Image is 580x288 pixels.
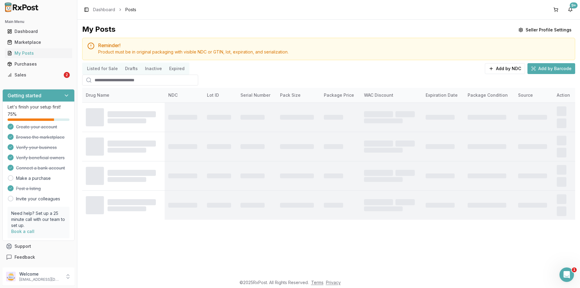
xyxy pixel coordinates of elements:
[485,63,525,74] button: Add by NDC
[203,88,237,102] th: Lot ID
[5,70,72,80] a: Sales2
[83,64,121,73] button: Listed for Sale
[514,88,553,102] th: Source
[16,186,41,192] span: Post a listing
[14,254,35,260] span: Feedback
[16,134,65,140] span: Browse the marketplace
[19,271,61,277] p: Welcome
[125,7,136,13] span: Posts
[7,28,70,34] div: Dashboard
[8,104,69,110] p: Let's finish your setup first!
[7,50,70,56] div: My Posts
[8,111,17,117] span: 75 %
[5,19,72,24] h2: Main Menu
[16,124,57,130] span: Create your account
[276,88,320,102] th: Pack Size
[311,280,324,285] a: Terms
[515,24,575,35] button: Seller Profile Settings
[565,5,575,15] button: 9+
[5,37,72,48] a: Marketplace
[553,88,575,102] th: Action
[527,63,575,74] button: Add by Barcode
[64,72,70,78] div: 2
[11,210,66,228] p: Need help? Set up a 25 minute call with our team to set up.
[16,175,51,181] a: Make a purchase
[326,280,341,285] a: Privacy
[464,88,514,102] th: Package Condition
[5,59,72,70] a: Purchases
[98,49,570,55] div: Product must be in original packaging with visible NDC or GTIN, lot, expiration, and serialization.
[2,252,75,263] button: Feedback
[572,267,577,272] span: 1
[422,88,464,102] th: Expiration Date
[16,144,57,150] span: Verify your business
[2,27,75,36] button: Dashboard
[16,155,65,161] span: Verify beneficial owners
[16,165,65,171] span: Connect a bank account
[2,241,75,252] button: Support
[8,92,41,99] h3: Getting started
[19,277,61,282] p: [EMAIL_ADDRESS][DOMAIN_NAME]
[2,48,75,58] button: My Posts
[141,64,166,73] button: Inactive
[7,72,63,78] div: Sales
[6,272,16,281] img: User avatar
[11,229,34,234] a: Book a call
[5,26,72,37] a: Dashboard
[2,59,75,69] button: Purchases
[237,88,276,102] th: Serial Number
[2,2,41,12] img: RxPost Logo
[93,7,136,13] nav: breadcrumb
[360,88,422,102] th: WAC Discount
[570,2,578,8] div: 9+
[7,39,70,45] div: Marketplace
[82,88,165,102] th: Drug Name
[165,88,203,102] th: NDC
[2,70,75,80] button: Sales2
[559,267,574,282] iframe: Intercom live chat
[16,196,60,202] a: Invite your colleagues
[98,43,570,48] h5: Reminder!
[320,88,360,102] th: Package Price
[121,64,141,73] button: Drafts
[166,64,188,73] button: Expired
[5,48,72,59] a: My Posts
[7,61,70,67] div: Purchases
[82,24,115,35] div: My Posts
[93,7,115,13] a: Dashboard
[2,37,75,47] button: Marketplace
